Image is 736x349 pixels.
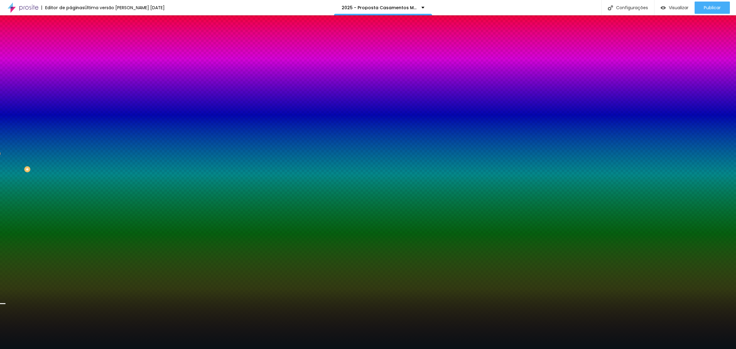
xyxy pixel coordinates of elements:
font: Configurações [616,5,648,11]
font: 2025 - Proposta Casamentos Monte Rey [342,5,433,11]
button: Visualizar [654,2,695,14]
font: Visualizar [669,5,688,11]
img: view-1.svg [661,5,666,10]
font: Última versão [PERSON_NAME] [DATE] [85,5,165,11]
font: Publicar [704,5,721,11]
img: Ícone [608,5,613,10]
font: Editor de páginas [45,5,85,11]
button: Publicar [695,2,730,14]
